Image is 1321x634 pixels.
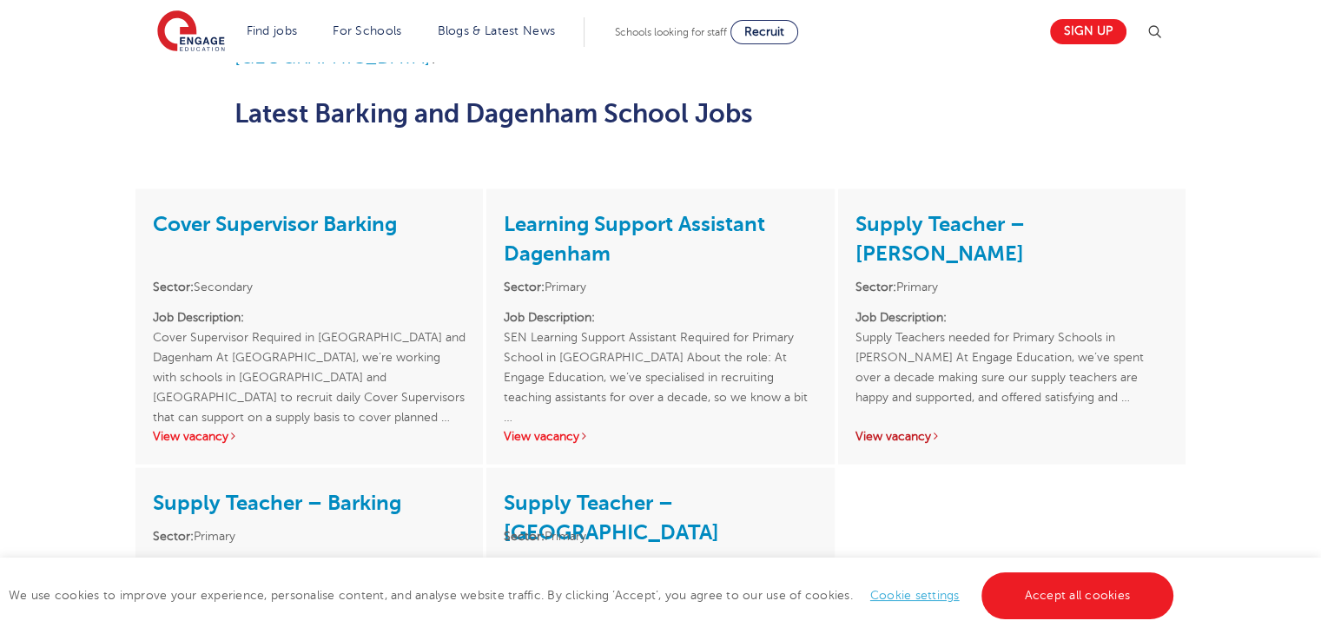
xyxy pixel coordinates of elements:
p: SEN Learning Support Assistant Required for Primary School in [GEOGRAPHIC_DATA] About the role: A... [504,307,816,407]
a: Sign up [1050,19,1126,44]
li: Primary [855,277,1168,297]
strong: Sector: [504,281,545,294]
a: Cover Supervisor Barking [153,212,397,236]
li: Primary [153,526,466,546]
a: For Schools [333,24,401,37]
p: Supply Teachers needed for Primary Schools in​[PERSON_NAME] At Engage Education, we’ve spent over... [855,307,1168,407]
li: Primary [504,526,816,546]
a: View vacancy [855,430,941,443]
strong: Sector: [504,530,545,543]
h2: Latest Barking and Dagenham School Jobs [234,99,1087,129]
li: Primary [504,277,816,297]
strong: Job Description: [504,311,595,324]
a: Supply Teacher – [GEOGRAPHIC_DATA] [504,491,719,545]
span: Recruit [744,25,784,38]
a: View vacancy [153,430,238,443]
a: Supply Teacher – Barking [153,491,401,515]
a: Learning Support Assistant Dagenham [504,212,765,266]
a: Recruit [730,20,798,44]
a: Blogs & Latest News [438,24,556,37]
strong: Sector: [855,281,896,294]
p: Cover Supervisor Required in [GEOGRAPHIC_DATA] and Dagenham At [GEOGRAPHIC_DATA], we’re working w... [153,307,466,407]
strong: Sector: [153,281,194,294]
a: Supply Teacher – [PERSON_NAME] [855,212,1025,266]
a: Find jobs [247,24,298,37]
strong: Sector: [153,530,194,543]
strong: Job Description: [153,311,244,324]
a: Accept all cookies [981,572,1174,619]
a: school jobs in [GEOGRAPHIC_DATA] [234,17,1070,68]
a: Cookie settings [870,589,960,602]
strong: Job Description: [855,311,947,324]
li: Secondary [153,277,466,297]
img: Engage Education [157,10,225,54]
a: View vacancy [504,430,589,443]
span: Schools looking for staff [615,26,727,38]
span: If you’re looking for teaching jobs in neighbouring boroughs, why not browse our ? [234,17,1070,68]
span: We use cookies to improve your experience, personalise content, and analyse website traffic. By c... [9,589,1178,602]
